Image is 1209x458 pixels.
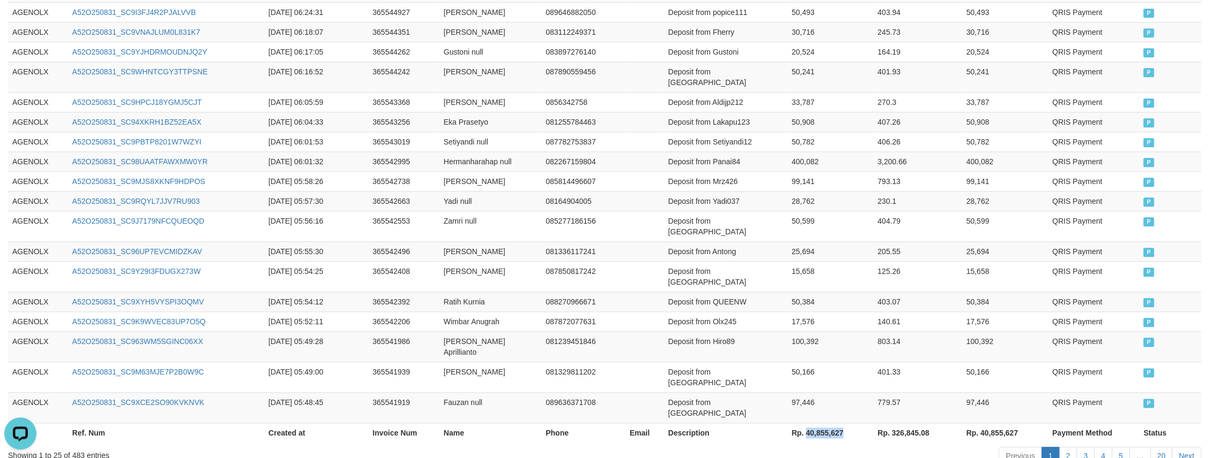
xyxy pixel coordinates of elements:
[1143,197,1154,207] span: PAID
[873,22,962,42] td: 245.73
[541,311,625,331] td: 087872077631
[439,112,541,132] td: Eka Prasetyo
[368,191,440,211] td: 365542663
[962,211,1048,241] td: 50,599
[962,392,1048,423] td: 97,446
[664,62,788,92] td: Deposit from [GEOGRAPHIC_DATA]
[541,211,625,241] td: 085277186156
[72,317,206,326] a: A52O250831_SC9K9WVEC83UP7O5Q
[264,241,368,261] td: [DATE] 05:55:30
[72,48,207,56] a: A52O250831_SC9YJHDRMOUDNJQ2Y
[8,292,68,311] td: AGENOLX
[8,362,68,392] td: AGENOLX
[1143,318,1154,327] span: PAID
[664,171,788,191] td: Deposit from Mrz426
[1143,178,1154,187] span: PAID
[541,92,625,112] td: 0856342758
[264,151,368,171] td: [DATE] 06:01:32
[72,368,204,376] a: A52O250831_SC9M63MJE7P2B0W9C
[1048,331,1139,362] td: QRIS Payment
[368,211,440,241] td: 365542553
[962,423,1048,442] th: Rp. 40,855,627
[541,112,625,132] td: 081255784463
[664,331,788,362] td: Deposit from Hiro89
[962,362,1048,392] td: 50,166
[664,423,788,442] th: Description
[439,292,541,311] td: Ratih Kurnia
[541,191,625,211] td: 08164904005
[1048,112,1139,132] td: QRIS Payment
[541,392,625,423] td: 089636371708
[1048,2,1139,22] td: QRIS Payment
[873,112,962,132] td: 407.26
[439,22,541,42] td: [PERSON_NAME]
[664,261,788,292] td: Deposit from [GEOGRAPHIC_DATA]
[8,311,68,331] td: AGENOLX
[439,191,541,211] td: Yadi null
[72,157,208,166] a: A52O250831_SC98UAATFAWXMW0YR
[873,241,962,261] td: 205.55
[962,92,1048,112] td: 33,787
[1143,68,1154,77] span: PAID
[1048,151,1139,171] td: QRIS Payment
[541,42,625,62] td: 083897276140
[1048,261,1139,292] td: QRIS Payment
[787,241,873,261] td: 25,694
[1048,191,1139,211] td: QRIS Payment
[439,392,541,423] td: Fauzan null
[1048,311,1139,331] td: QRIS Payment
[264,62,368,92] td: [DATE] 06:16:52
[962,311,1048,331] td: 17,576
[962,292,1048,311] td: 50,384
[1143,138,1154,147] span: PAID
[368,362,440,392] td: 365541939
[264,22,368,42] td: [DATE] 06:18:07
[439,132,541,151] td: Setiyandi null
[72,267,201,276] a: A52O250831_SC9Y29I3FDUGX273W
[787,292,873,311] td: 50,384
[1143,158,1154,167] span: PAID
[873,151,962,171] td: 3,200.66
[664,211,788,241] td: Deposit from [GEOGRAPHIC_DATA]
[787,362,873,392] td: 50,166
[8,62,68,92] td: AGENOLX
[72,247,202,256] a: A52O250831_SC96UP7EVCMIDZKAV
[541,241,625,261] td: 081336117241
[1048,241,1139,261] td: QRIS Payment
[8,112,68,132] td: AGENOLX
[72,138,201,146] a: A52O250831_SC9PBTP8201W7WZYI
[4,4,36,36] button: Open LiveChat chat widget
[264,92,368,112] td: [DATE] 06:05:59
[962,171,1048,191] td: 99,141
[873,362,962,392] td: 401.33
[264,311,368,331] td: [DATE] 05:52:11
[873,211,962,241] td: 404.79
[664,92,788,112] td: Deposit from Aldijp212
[1143,98,1154,108] span: PAID
[1143,268,1154,277] span: PAID
[664,392,788,423] td: Deposit from [GEOGRAPHIC_DATA]
[368,62,440,92] td: 365544242
[368,112,440,132] td: 365543256
[8,331,68,362] td: AGENOLX
[962,331,1048,362] td: 100,392
[664,112,788,132] td: Deposit from Lakapu123
[264,171,368,191] td: [DATE] 05:58:26
[1048,362,1139,392] td: QRIS Payment
[1143,298,1154,307] span: PAID
[368,392,440,423] td: 365541919
[664,362,788,392] td: Deposit from [GEOGRAPHIC_DATA]
[72,177,205,186] a: A52O250831_SC9MJS8XKNF9HDPOS
[72,337,203,346] a: A52O250831_SC963WM5SGINC06XX
[541,171,625,191] td: 085814496607
[1143,48,1154,57] span: PAID
[787,22,873,42] td: 30,716
[664,22,788,42] td: Deposit from Fherry
[8,261,68,292] td: AGENOLX
[787,191,873,211] td: 28,762
[368,171,440,191] td: 365542738
[72,98,202,106] a: A52O250831_SC9HPCJ18YGMJ5CJT
[264,261,368,292] td: [DATE] 05:54:25
[368,241,440,261] td: 365542496
[1143,368,1154,377] span: PAID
